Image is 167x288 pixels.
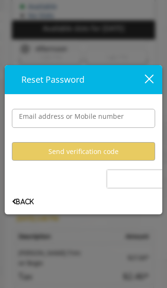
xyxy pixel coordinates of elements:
span: Back [12,199,34,205]
span: Reset Password [21,74,84,85]
label: Email address or Mobile number [14,111,129,122]
input: Email address or Mobile number [12,109,155,128]
button: Send verification code [12,142,155,161]
button: close dialog [143,74,162,86]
